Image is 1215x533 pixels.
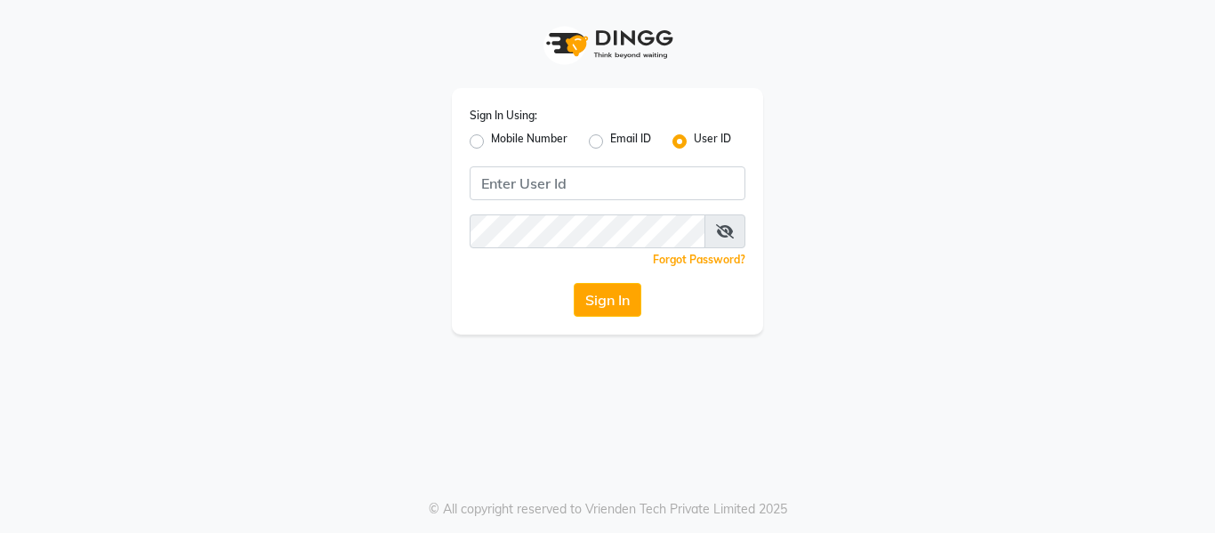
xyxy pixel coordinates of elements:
[470,108,537,124] label: Sign In Using:
[574,283,641,317] button: Sign In
[653,253,745,266] a: Forgot Password?
[470,166,745,200] input: Username
[470,214,705,248] input: Username
[491,131,567,152] label: Mobile Number
[536,18,679,70] img: logo1.svg
[610,131,651,152] label: Email ID
[694,131,731,152] label: User ID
